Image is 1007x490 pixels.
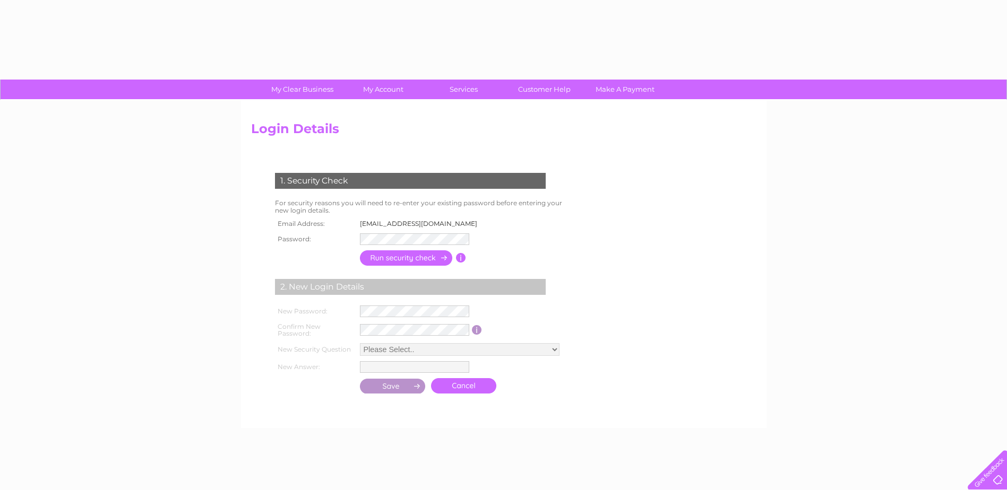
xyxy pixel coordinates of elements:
[339,80,427,99] a: My Account
[272,217,357,231] th: Email Address:
[275,173,546,189] div: 1. Security Check
[272,358,357,375] th: New Answer:
[472,325,482,335] input: Information
[357,217,486,231] td: [EMAIL_ADDRESS][DOMAIN_NAME]
[272,197,574,217] td: For security reasons you will need to re-enter your existing password before entering your new lo...
[272,303,357,320] th: New Password:
[272,231,357,248] th: Password:
[272,340,357,358] th: New Security Question
[272,320,357,341] th: Confirm New Password:
[259,80,346,99] a: My Clear Business
[275,279,546,295] div: 2. New Login Details
[456,253,466,262] input: Information
[360,379,426,393] input: Submit
[501,80,588,99] a: Customer Help
[581,80,669,99] a: Make A Payment
[251,121,756,142] h2: Login Details
[420,80,507,99] a: Services
[431,378,496,393] a: Cancel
